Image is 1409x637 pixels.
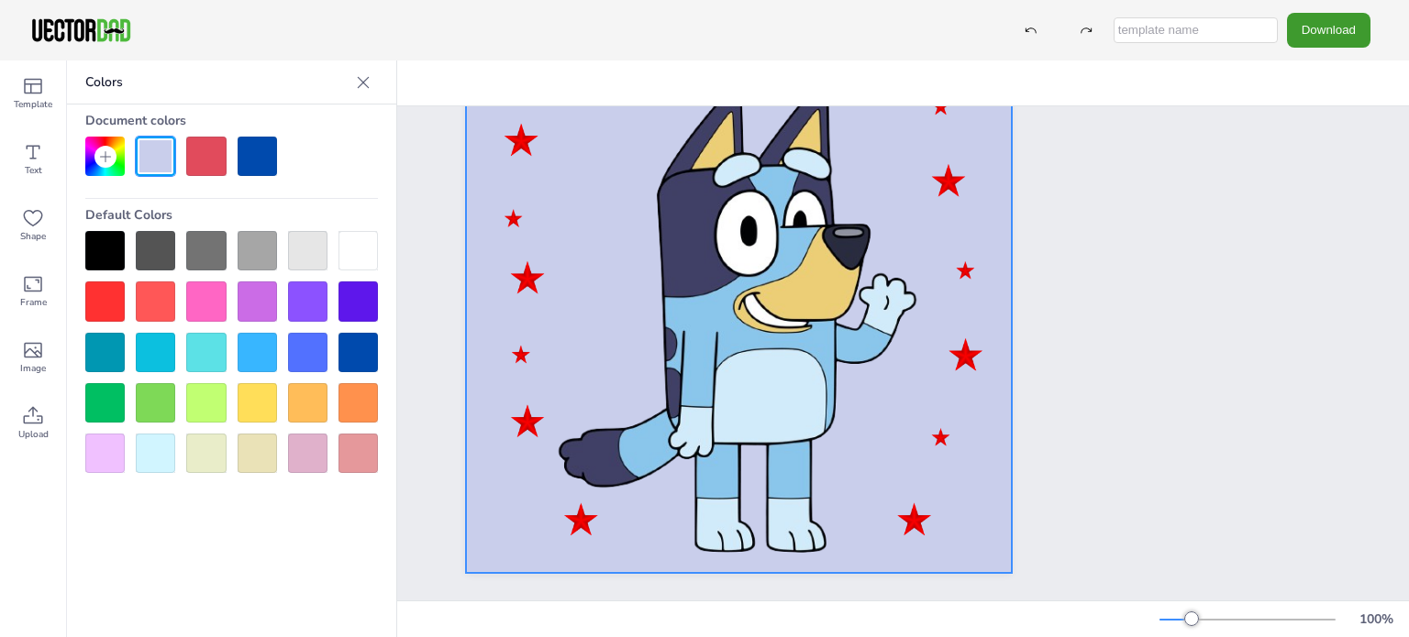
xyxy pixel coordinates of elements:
[20,229,46,244] span: Shape
[85,60,349,104] p: Colors
[14,97,52,112] span: Template
[1354,610,1398,628] div: 100 %
[25,163,42,178] span: Text
[1114,17,1278,43] input: template name
[29,16,133,44] img: VectorDad-1.png
[20,361,46,376] span: Image
[85,104,378,137] div: Document colors
[18,427,49,442] span: Upload
[85,199,378,231] div: Default Colors
[1287,13,1370,47] button: Download
[20,295,47,310] span: Frame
